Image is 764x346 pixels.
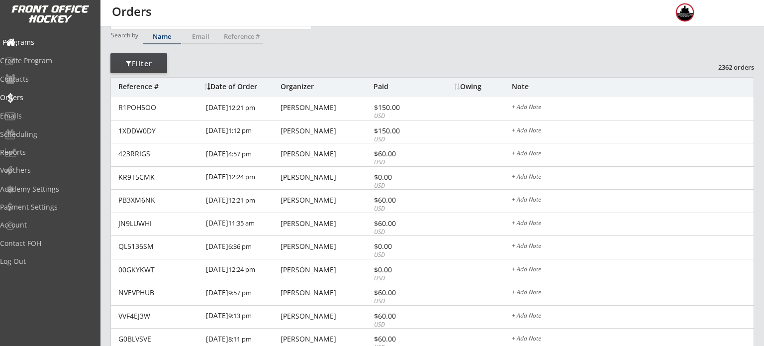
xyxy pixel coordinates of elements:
[512,220,754,228] div: + Add Note
[374,83,427,90] div: Paid
[118,336,200,343] div: G0BLVSVE
[281,174,371,181] div: [PERSON_NAME]
[512,83,754,90] div: Note
[512,174,754,182] div: + Add Note
[228,265,255,274] font: 12:24 pm
[281,83,371,90] div: Organizer
[206,120,278,143] div: [DATE]
[2,39,92,46] div: Programs
[118,266,200,273] div: 00GKYKWT
[206,306,278,328] div: [DATE]
[118,83,199,90] div: Reference #
[206,259,278,282] div: [DATE]
[374,228,427,236] div: USD
[281,197,371,204] div: [PERSON_NAME]
[512,127,754,135] div: + Add Note
[206,143,278,166] div: [DATE]
[220,33,263,40] div: Reference #
[374,336,427,343] div: $60.00
[702,63,754,72] div: 2362 orders
[454,83,511,90] div: Owing
[110,59,167,69] div: Filter
[374,321,427,329] div: USD
[206,97,278,119] div: [DATE]
[118,313,200,320] div: VVF4EJ3W
[228,335,252,344] font: 8:11 pm
[118,289,200,296] div: NVEVPHUB
[374,297,427,306] div: USD
[204,83,278,90] div: Date of Order
[281,336,371,343] div: [PERSON_NAME]
[281,313,371,320] div: [PERSON_NAME]
[374,289,427,296] div: $60.00
[118,127,200,134] div: 1XDDW0DY
[374,313,427,320] div: $60.00
[374,182,427,190] div: USD
[118,150,200,157] div: 423RRIGS
[206,167,278,189] div: [DATE]
[374,150,427,157] div: $60.00
[281,220,371,227] div: [PERSON_NAME]
[206,236,278,258] div: [DATE]
[111,32,139,38] div: Search by
[512,197,754,205] div: + Add Note
[118,174,200,181] div: KR9T5CMK
[281,243,371,250] div: [PERSON_NAME]
[374,274,427,283] div: USD
[281,150,371,157] div: [PERSON_NAME]
[374,112,427,120] div: USD
[374,243,427,250] div: $0.00
[512,336,754,344] div: + Add Note
[374,135,427,144] div: USD
[228,288,252,297] font: 9:57 pm
[118,243,200,250] div: QL5136SM
[374,174,427,181] div: $0.00
[281,266,371,273] div: [PERSON_NAME]
[228,126,252,135] font: 1:12 pm
[118,197,200,204] div: PB3XM6NK
[228,172,255,181] font: 12:24 pm
[374,205,427,213] div: USD
[228,196,255,205] font: 12:21 pm
[228,242,252,251] font: 6:36 pm
[228,149,252,158] font: 4:57 pm
[374,197,427,204] div: $60.00
[512,150,754,158] div: + Add Note
[374,158,427,167] div: USD
[182,33,220,40] div: Email
[374,266,427,273] div: $0.00
[374,127,427,134] div: $150.00
[512,266,754,274] div: + Add Note
[281,104,371,111] div: [PERSON_NAME]
[512,289,754,297] div: + Add Note
[206,213,278,235] div: [DATE]
[281,289,371,296] div: [PERSON_NAME]
[512,104,754,112] div: + Add Note
[374,251,427,259] div: USD
[374,220,427,227] div: $60.00
[143,33,181,40] div: Name
[374,104,427,111] div: $150.00
[228,103,255,112] font: 12:21 pm
[228,219,255,228] font: 11:35 am
[512,313,754,321] div: + Add Note
[228,311,252,320] font: 9:13 pm
[118,220,200,227] div: JN9LUWHI
[118,104,200,111] div: R1POH5OO
[206,190,278,212] div: [DATE]
[206,282,278,305] div: [DATE]
[281,127,371,134] div: [PERSON_NAME]
[512,243,754,251] div: + Add Note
